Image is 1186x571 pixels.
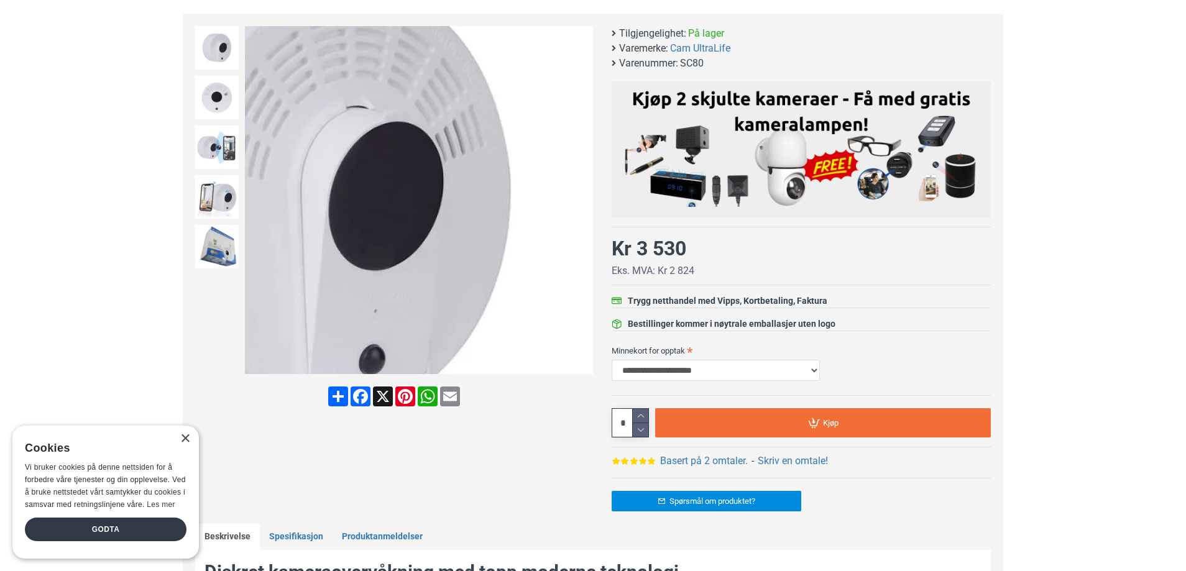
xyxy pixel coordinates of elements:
[394,386,416,406] a: Pinterest
[660,454,748,468] a: Basert på 2 omtaler.
[333,524,432,550] a: Produktanmeldelser
[670,41,730,56] a: Cam UltraLife
[416,386,439,406] a: WhatsApp
[407,363,411,368] span: Go to slide 2
[195,175,239,219] img: Trådløst skjult nattkamera i røykvarsler med 2 års batteritid - SpyGadgets.no
[752,455,754,467] b: -
[195,524,260,550] a: Beskrivelse
[25,518,186,541] div: Godta
[436,363,441,368] span: Go to slide 5
[758,454,828,468] a: Skriv en omtale!
[195,126,239,169] img: Trådløst skjult nattkamera i røykvarsler med 2 års batteritid - SpyGadgets.no
[612,234,686,263] div: Kr 3 530
[416,363,421,368] span: Go to slide 3
[147,500,175,509] a: Les mer, opens a new window
[349,386,372,406] a: Facebook
[25,463,186,508] span: Vi bruker cookies på denne nettsiden for å forbedre våre tjenester og din opplevelse. Ved å bruke...
[619,26,686,41] b: Tilgjengelighet:
[397,363,402,368] span: Go to slide 1
[612,491,801,511] a: Spørsmål om produktet?
[245,26,593,374] img: Trådløst skjult nattkamera i røykvarsler med 2 års batteritid - SpyGadgets.no
[680,56,704,71] span: SC80
[823,419,839,427] span: Kjøp
[195,76,239,119] img: Trådløst skjult nattkamera i røykvarsler med 2 års batteritid - SpyGadgets.no
[25,435,178,462] div: Cookies
[245,190,267,211] div: Previous slide
[195,225,239,268] img: Trådløst skjult nattkamera i røykvarsler med 2 års batteritid - SpyGadgets.no
[426,363,431,368] span: Go to slide 4
[372,386,394,406] a: X
[628,295,827,308] div: Trygg netthandel med Vipps, Kortbetaling, Faktura
[260,524,333,550] a: Spesifikasjon
[195,26,239,70] img: Trådløst skjult nattkamera i røykvarsler med 2 års batteritid - SpyGadgets.no
[439,386,461,406] a: Email
[571,190,593,211] div: Next slide
[612,340,991,360] label: Minnekort for opptak
[327,386,349,406] a: Share
[619,56,678,71] b: Varenummer:
[628,317,835,331] div: Bestillinger kommer i nøytrale emballasjer uten logo
[180,434,190,444] div: Close
[619,41,668,56] b: Varemerke:
[688,26,724,41] span: På lager
[621,88,981,207] img: Kjøp 2 skjulte kameraer – Få med gratis kameralampe!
